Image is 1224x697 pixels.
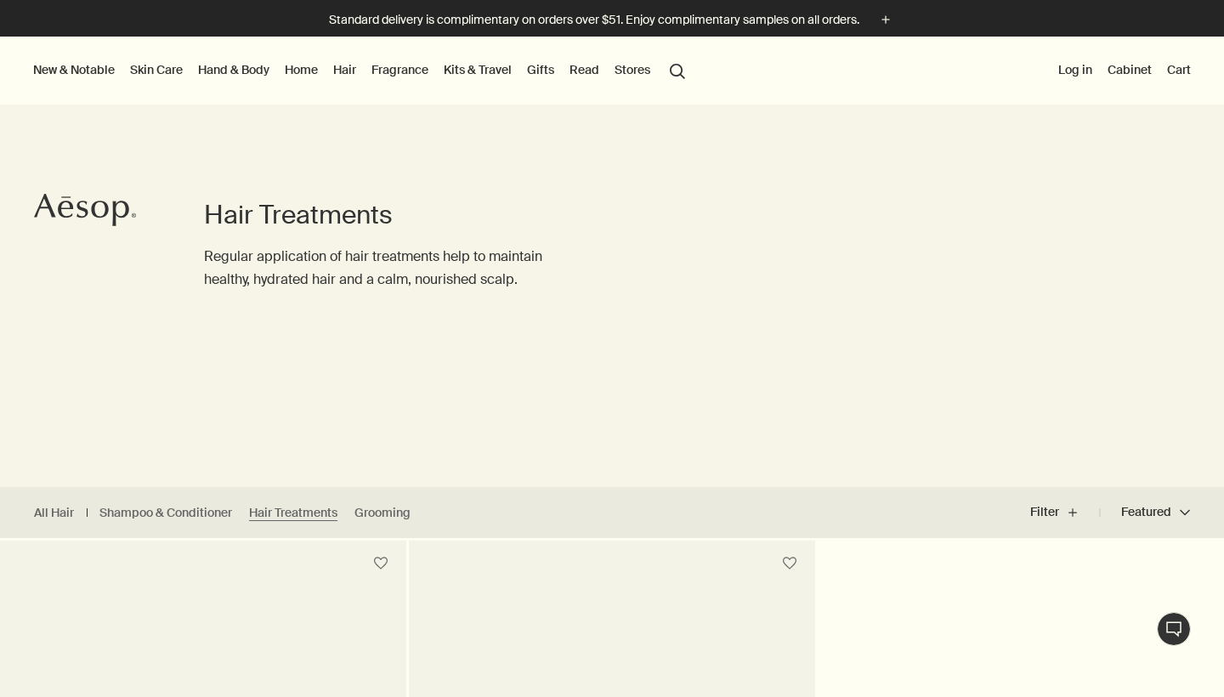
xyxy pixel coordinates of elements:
a: Gifts [524,59,558,81]
button: Stores [611,59,654,81]
a: Read [566,59,603,81]
button: Standard delivery is complimentary on orders over $51. Enjoy complimentary samples on all orders. [329,10,895,30]
a: Skin Care [127,59,186,81]
h1: Hair Treatments [204,198,544,232]
button: Filter [1030,492,1100,533]
button: Cart [1164,59,1194,81]
button: Open search [662,54,693,86]
button: Featured [1100,492,1190,533]
p: Regular application of hair treatments help to maintain healthy, hydrated hair and a calm, nouris... [204,245,544,291]
a: Cabinet [1104,59,1155,81]
button: Log in [1055,59,1096,81]
a: Grooming [354,505,411,521]
p: Standard delivery is complimentary on orders over $51. Enjoy complimentary samples on all orders. [329,11,859,29]
a: Hand & Body [195,59,273,81]
button: Live Assistance [1157,612,1191,646]
a: Hair [330,59,360,81]
button: Save to cabinet [774,548,805,579]
a: Shampoo & Conditioner [99,505,232,521]
a: Kits & Travel [440,59,515,81]
a: Hair Treatments [249,505,337,521]
a: Home [281,59,321,81]
nav: primary [30,37,693,105]
a: Fragrance [368,59,432,81]
button: Save to cabinet [365,548,396,579]
a: Aesop [30,189,140,235]
nav: supplementary [1055,37,1194,105]
a: All Hair [34,505,74,521]
button: New & Notable [30,59,118,81]
svg: Aesop [34,193,136,227]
